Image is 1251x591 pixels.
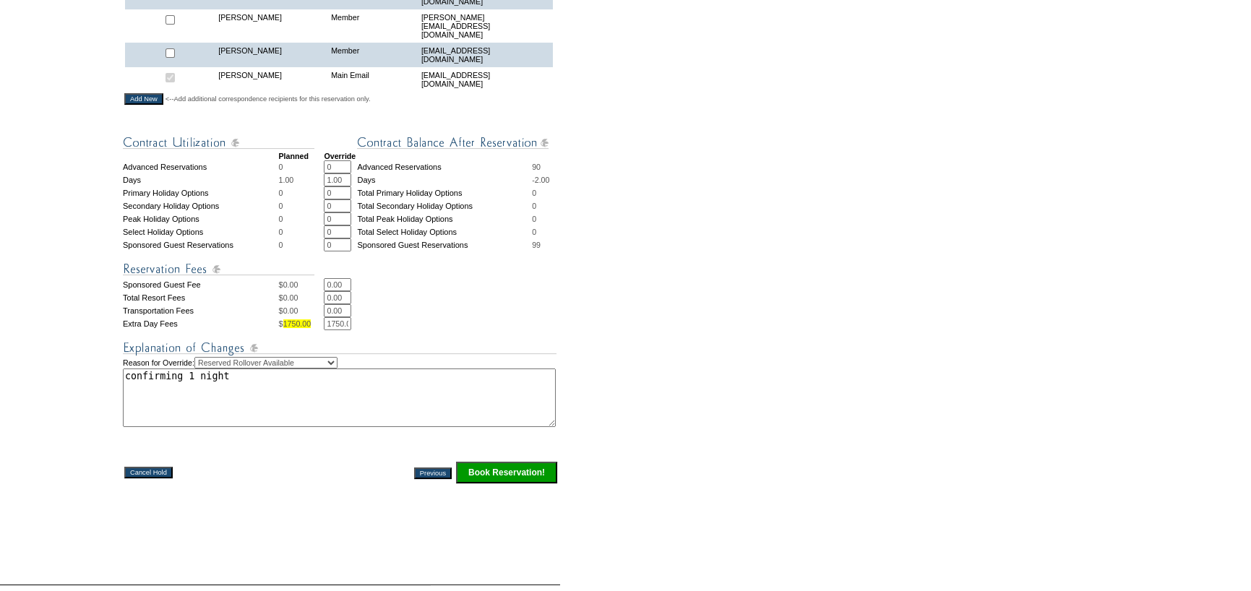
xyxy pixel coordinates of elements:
[283,280,298,289] span: 0.00
[215,67,327,92] td: [PERSON_NAME]
[278,291,324,304] td: $
[123,134,314,152] img: Contract Utilization
[532,163,541,171] span: 90
[278,241,283,249] span: 0
[324,152,356,160] strong: Override
[532,215,536,223] span: 0
[357,199,532,212] td: Total Secondary Holiday Options
[278,278,324,291] td: $
[357,134,549,152] img: Contract Balance After Reservation
[278,215,283,223] span: 0
[357,238,532,251] td: Sponsored Guest Reservations
[532,228,536,236] span: 0
[418,67,553,92] td: [EMAIL_ADDRESS][DOMAIN_NAME]
[278,163,283,171] span: 0
[278,176,293,184] span: 1.00
[123,160,278,173] td: Advanced Reservations
[123,260,314,278] img: Reservation Fees
[278,202,283,210] span: 0
[123,225,278,238] td: Select Holiday Options
[123,199,278,212] td: Secondary Holiday Options
[357,160,532,173] td: Advanced Reservations
[215,9,327,43] td: [PERSON_NAME]
[123,304,278,317] td: Transportation Fees
[532,189,536,197] span: 0
[215,43,327,67] td: [PERSON_NAME]
[165,95,371,103] span: <--Add additional correspondence recipients for this reservation only.
[278,317,324,330] td: $
[357,186,532,199] td: Total Primary Holiday Options
[123,186,278,199] td: Primary Holiday Options
[124,467,173,478] input: Cancel Hold
[357,225,532,238] td: Total Select Holiday Options
[283,293,298,302] span: 0.00
[283,319,311,328] span: 1750.00
[278,189,283,197] span: 0
[414,467,452,479] input: Previous
[278,152,308,160] strong: Planned
[278,304,324,317] td: $
[123,212,278,225] td: Peak Holiday Options
[418,9,553,43] td: [PERSON_NAME][EMAIL_ADDRESS][DOMAIN_NAME]
[123,238,278,251] td: Sponsored Guest Reservations
[532,202,536,210] span: 0
[123,339,556,357] img: Explanation of Changes
[283,306,298,315] span: 0.00
[327,67,418,92] td: Main Email
[123,278,278,291] td: Sponsored Guest Fee
[456,462,557,483] input: Click this button to finalize your reservation.
[278,228,283,236] span: 0
[123,317,278,330] td: Extra Day Fees
[327,9,418,43] td: Member
[124,93,163,105] input: Add New
[418,43,553,67] td: [EMAIL_ADDRESS][DOMAIN_NAME]
[357,212,532,225] td: Total Peak Holiday Options
[532,241,541,249] span: 99
[327,43,418,67] td: Member
[123,291,278,304] td: Total Resort Fees
[532,176,549,184] span: -2.00
[123,357,559,427] td: Reason for Override:
[357,173,532,186] td: Days
[123,173,278,186] td: Days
